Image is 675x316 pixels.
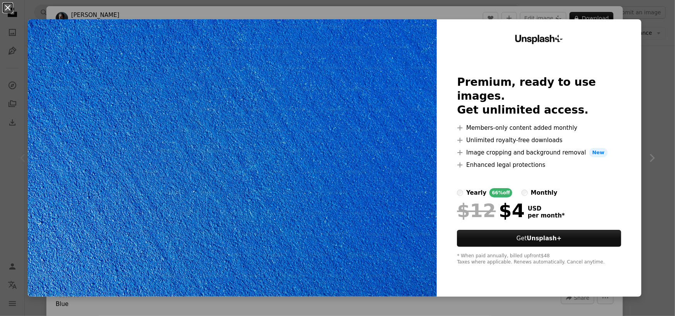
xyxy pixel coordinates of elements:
div: * When paid annually, billed upfront $48 Taxes where applicable. Renews automatically. Cancel any... [457,253,621,265]
div: 66% off [489,188,512,197]
span: per month * [528,212,565,219]
button: GetUnsplash+ [457,230,621,247]
strong: Unsplash+ [527,235,562,242]
input: yearly66%off [457,190,463,196]
div: yearly [466,188,486,197]
input: monthly [522,190,528,196]
li: Members-only content added monthly [457,123,621,133]
span: USD [528,205,565,212]
li: Unlimited royalty-free downloads [457,136,621,145]
div: $4 [457,200,525,221]
h2: Premium, ready to use images. Get unlimited access. [457,75,621,117]
li: Enhanced legal protections [457,160,621,170]
div: monthly [531,188,557,197]
span: New [589,148,608,157]
span: $12 [457,200,496,221]
li: Image cropping and background removal [457,148,621,157]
